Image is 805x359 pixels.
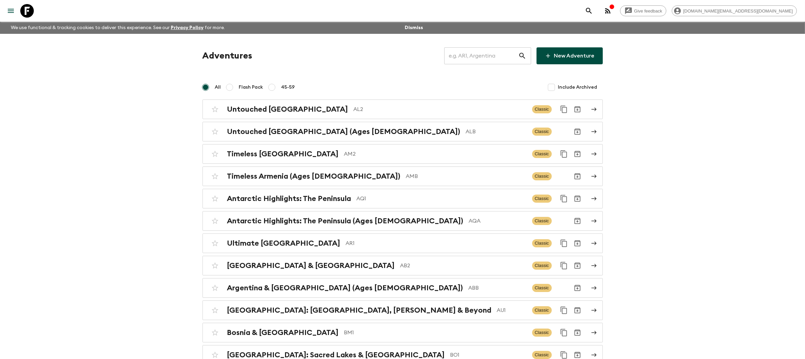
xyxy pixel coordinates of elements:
[450,351,527,359] p: BO1
[557,192,571,205] button: Duplicate for 45-59
[227,239,340,248] h2: Ultimate [GEOGRAPHIC_DATA]
[680,8,797,14] span: [DOMAIN_NAME][EMAIL_ADDRESS][DOMAIN_NAME]
[357,195,527,203] p: AQ1
[4,4,18,18] button: menu
[558,84,597,91] span: Include Archived
[571,214,584,228] button: Archive
[400,262,527,270] p: AB2
[532,351,552,359] span: Classic
[532,217,552,225] span: Classic
[571,170,584,183] button: Archive
[203,99,603,119] a: Untouched [GEOGRAPHIC_DATA]AL2ClassicDuplicate for 45-59Archive
[203,233,603,253] a: Ultimate [GEOGRAPHIC_DATA]AR1ClassicDuplicate for 45-59Archive
[203,49,253,63] h1: Adventures
[354,105,527,113] p: AL2
[532,329,552,337] span: Classic
[532,239,552,247] span: Classic
[227,194,351,203] h2: Antarctic Highlights: The Peninsula
[469,284,527,292] p: ABB
[557,326,571,339] button: Duplicate for 45-59
[227,306,492,315] h2: [GEOGRAPHIC_DATA]: [GEOGRAPHIC_DATA], [PERSON_NAME] & Beyond
[557,237,571,250] button: Duplicate for 45-59
[227,150,339,158] h2: Timeless [GEOGRAPHIC_DATA]
[537,47,603,64] a: New Adventure
[557,147,571,161] button: Duplicate for 45-59
[532,306,552,314] span: Classic
[532,150,552,158] span: Classic
[672,5,797,16] div: [DOMAIN_NAME][EMAIL_ADDRESS][DOMAIN_NAME]
[444,46,518,65] input: e.g. AR1, Argentina
[571,237,584,250] button: Archive
[203,256,603,275] a: [GEOGRAPHIC_DATA] & [GEOGRAPHIC_DATA]AB2ClassicDuplicate for 45-59Archive
[227,328,339,337] h2: Bosnia & [GEOGRAPHIC_DATA]
[403,23,425,32] button: Dismiss
[571,281,584,295] button: Archive
[497,306,527,314] p: AU1
[557,259,571,272] button: Duplicate for 45-59
[227,261,395,270] h2: [GEOGRAPHIC_DATA] & [GEOGRAPHIC_DATA]
[620,5,666,16] a: Give feedback
[203,323,603,342] a: Bosnia & [GEOGRAPHIC_DATA]BM1ClassicDuplicate for 45-59Archive
[203,144,603,164] a: Timeless [GEOGRAPHIC_DATA]AM2ClassicDuplicate for 45-59Archive
[571,147,584,161] button: Archive
[227,172,401,181] h2: Timeless Armenia (Ages [DEMOGRAPHIC_DATA])
[571,259,584,272] button: Archive
[571,304,584,317] button: Archive
[203,278,603,298] a: Argentina & [GEOGRAPHIC_DATA] (Ages [DEMOGRAPHIC_DATA])ABBClassicArchive
[239,84,263,91] span: Flash Pack
[532,262,552,270] span: Classic
[557,304,571,317] button: Duplicate for 45-59
[203,211,603,231] a: Antarctic Highlights: The Peninsula (Ages [DEMOGRAPHIC_DATA])AQAClassicArchive
[344,150,527,158] p: AM2
[571,125,584,138] button: Archive
[215,84,221,91] span: All
[532,284,552,292] span: Classic
[469,217,527,225] p: AQA
[203,122,603,141] a: Untouched [GEOGRAPHIC_DATA] (Ages [DEMOGRAPHIC_DATA])ALBClassicArchive
[571,192,584,205] button: Archive
[227,217,464,225] h2: Antarctic Highlights: The Peninsula (Ages [DEMOGRAPHIC_DATA])
[227,105,348,114] h2: Untouched [GEOGRAPHIC_DATA]
[346,239,527,247] p: AR1
[631,8,666,14] span: Give feedback
[532,172,552,180] span: Classic
[571,103,584,116] button: Archive
[571,326,584,339] button: Archive
[532,128,552,136] span: Classic
[281,84,295,91] span: 45-59
[557,103,571,116] button: Duplicate for 45-59
[532,105,552,113] span: Classic
[203,166,603,186] a: Timeless Armenia (Ages [DEMOGRAPHIC_DATA])AMBClassicArchive
[227,284,463,292] h2: Argentina & [GEOGRAPHIC_DATA] (Ages [DEMOGRAPHIC_DATA])
[203,189,603,208] a: Antarctic Highlights: The PeninsulaAQ1ClassicDuplicate for 45-59Archive
[532,195,552,203] span: Classic
[344,329,527,337] p: BM1
[227,127,460,136] h2: Untouched [GEOGRAPHIC_DATA] (Ages [DEMOGRAPHIC_DATA])
[582,4,596,18] button: search adventures
[171,25,204,30] a: Privacy Policy
[406,172,527,180] p: AMB
[8,22,228,34] p: We use functional & tracking cookies to deliver this experience. See our for more.
[466,128,527,136] p: ALB
[203,300,603,320] a: [GEOGRAPHIC_DATA]: [GEOGRAPHIC_DATA], [PERSON_NAME] & BeyondAU1ClassicDuplicate for 45-59Archive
